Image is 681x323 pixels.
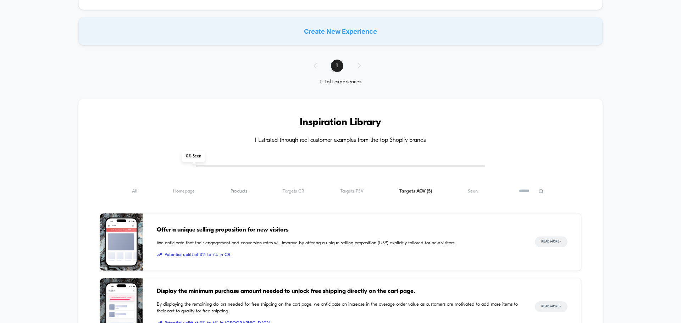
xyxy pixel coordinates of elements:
[100,117,581,128] h3: Inspiration Library
[132,189,137,194] span: All
[157,251,521,258] span: Potential uplift of 3% to 7% in CR.
[100,213,143,271] img: We anticipate that their engagement and conversion rates will improve by offering a unique sellin...
[427,189,432,194] span: ( 5 )
[182,151,205,162] span: 0 % Seen
[306,79,375,85] div: 1 - 1 of 1 experiences
[157,287,521,296] span: Display the minimum purchase amount needed to unlock free shipping directly on the cart page.
[157,301,521,315] span: By displaying the remaining dollars needed for free shipping on the cart page, we anticipate an i...
[340,189,364,194] span: Targets PSV
[231,189,247,194] span: Products
[535,236,567,247] button: Read More>
[331,60,343,72] span: 1
[100,137,581,144] h4: Illustrated through real customer examples from the top Shopify brands
[157,240,521,247] span: We anticipate that their engagement and conversion rates will improve by offering a unique sellin...
[535,301,567,312] button: Read More>
[173,189,195,194] span: Homepage
[157,225,521,235] span: Offer a unique selling proposition for new visitors
[468,189,478,194] span: Seen
[283,189,304,194] span: Targets CR
[78,17,603,45] div: Create New Experience
[399,189,432,194] span: Targets AOV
